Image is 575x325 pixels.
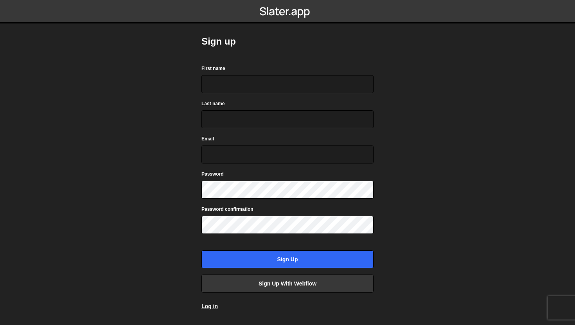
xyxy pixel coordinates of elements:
a: Sign up with Webflow [201,275,374,293]
h2: Sign up [201,35,374,48]
input: Sign up [201,250,374,268]
label: Email [201,135,214,143]
label: Last name [201,100,225,108]
label: First name [201,65,225,72]
a: Log in [201,303,218,309]
label: Password confirmation [201,205,253,213]
label: Password [201,170,224,178]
